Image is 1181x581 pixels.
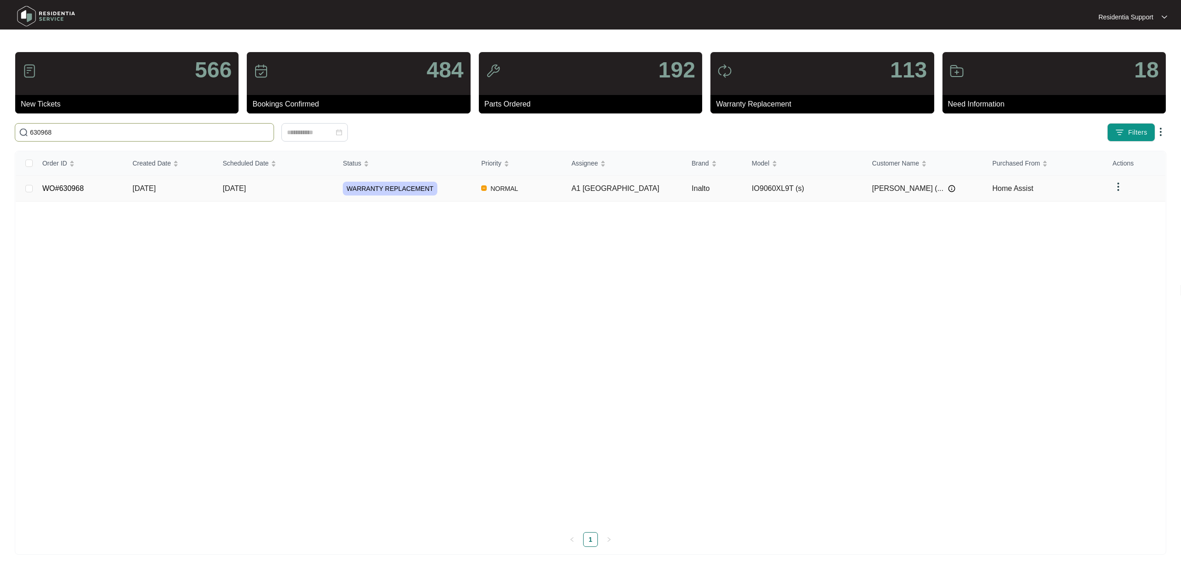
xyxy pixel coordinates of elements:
[583,532,598,547] li: 1
[343,158,361,168] span: Status
[343,182,437,196] span: WARRANTY REPLACEMENT
[606,537,612,542] span: right
[1115,128,1124,137] img: filter icon
[572,183,685,194] div: A1 [GEOGRAPHIC_DATA]
[481,158,501,168] span: Priority
[474,151,564,176] th: Priority
[865,151,985,176] th: Customer Name
[602,532,616,547] button: right
[745,176,865,202] td: IO9060XL9T (s)
[335,151,474,176] th: Status
[948,99,1166,110] p: Need Information
[22,64,37,78] img: icon
[223,158,269,168] span: Scheduled Date
[584,533,597,546] a: 1
[35,151,125,176] th: Order ID
[872,183,943,194] span: [PERSON_NAME] (...
[692,158,709,168] span: Brand
[1155,126,1166,137] img: dropdown arrow
[658,59,695,81] p: 192
[1113,181,1124,192] img: dropdown arrow
[1107,123,1155,142] button: filter iconFilters
[985,151,1105,176] th: Purchased From
[486,64,501,78] img: icon
[949,64,964,78] img: icon
[252,99,470,110] p: Bookings Confirmed
[572,158,598,168] span: Assignee
[716,99,934,110] p: Warranty Replacement
[487,183,522,194] span: NORMAL
[565,532,579,547] button: left
[745,151,865,176] th: Model
[1134,59,1159,81] p: 18
[692,184,710,192] span: Inalto
[569,537,575,542] span: left
[484,99,702,110] p: Parts Ordered
[481,185,487,191] img: Vercel Logo
[1162,15,1167,19] img: dropdown arrow
[42,158,67,168] span: Order ID
[992,158,1040,168] span: Purchased From
[132,184,155,192] span: [DATE]
[215,151,336,176] th: Scheduled Date
[872,158,919,168] span: Customer Name
[1098,12,1153,22] p: Residentia Support
[890,59,927,81] p: 113
[602,532,616,547] li: Next Page
[752,158,769,168] span: Model
[132,158,171,168] span: Created Date
[30,127,270,137] input: Search by Order Id, Assignee Name, Customer Name, Brand and Model
[565,532,579,547] li: Previous Page
[992,184,1033,192] span: Home Assist
[195,59,232,81] p: 566
[125,151,215,176] th: Created Date
[1105,151,1165,176] th: Actions
[684,151,744,176] th: Brand
[223,184,246,192] span: [DATE]
[42,184,84,192] a: WO#630968
[19,128,28,137] img: search-icon
[14,2,78,30] img: residentia service logo
[21,99,239,110] p: New Tickets
[254,64,268,78] img: icon
[948,185,955,192] img: Info icon
[1128,128,1147,137] span: Filters
[427,59,464,81] p: 484
[564,151,685,176] th: Assignee
[717,64,732,78] img: icon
